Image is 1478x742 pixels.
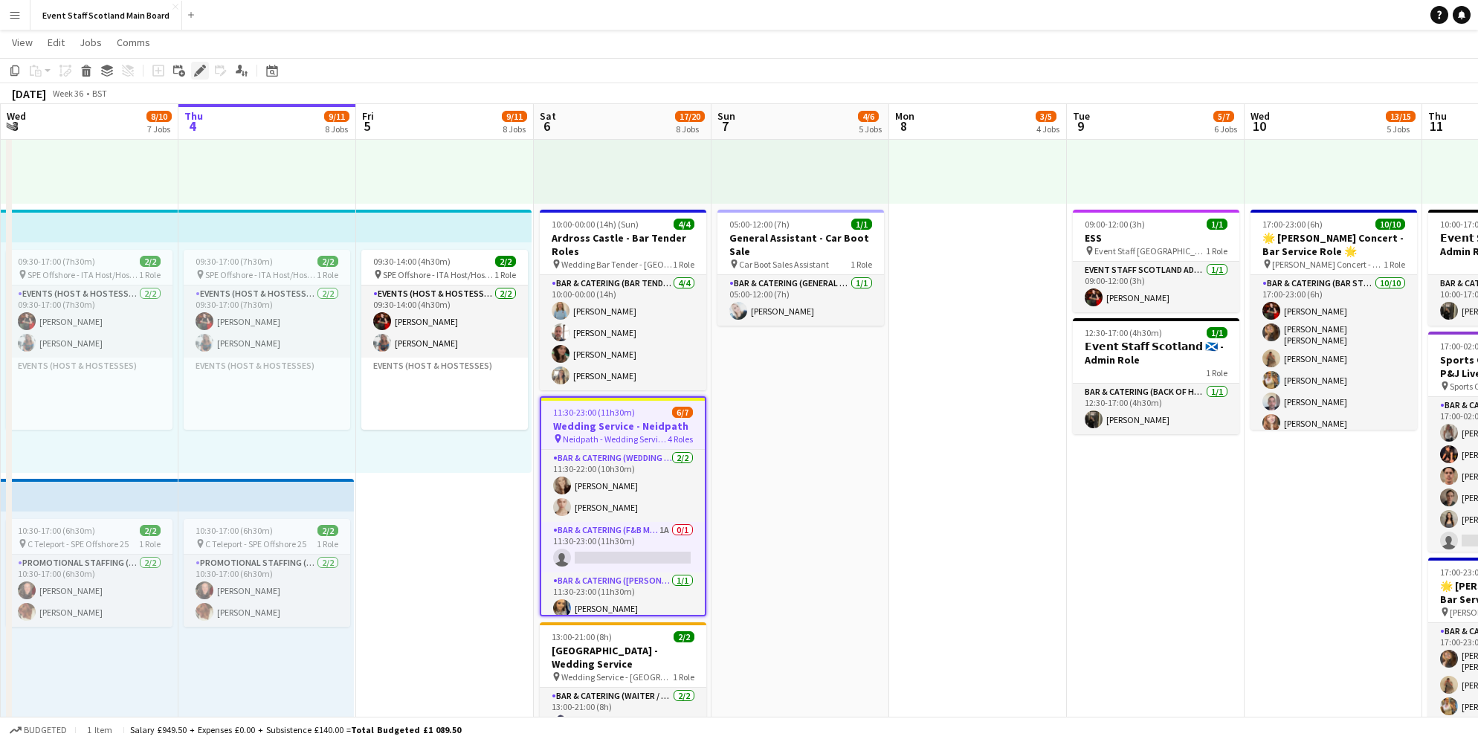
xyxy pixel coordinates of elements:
[205,538,306,549] span: C Teleport - SPE Offshore 25
[1384,259,1405,270] span: 1 Role
[1375,219,1405,230] span: 10/10
[739,259,829,270] span: Car Boot Sales Assistant
[1428,109,1447,123] span: Thu
[4,117,26,135] span: 3
[373,256,451,267] span: 09:30-14:00 (4h30m)
[729,219,790,230] span: 05:00-12:00 (7h)
[182,117,203,135] span: 4
[30,1,182,30] button: Event Staff Scotland Main Board
[139,269,161,280] span: 1 Role
[74,33,108,52] a: Jobs
[563,433,668,445] span: Neidpath - Wedding Service Roles
[541,522,705,572] app-card-role: Bar & Catering (F&B Manager - Wedding)1A0/111:30-23:00 (11h30m)
[717,210,884,326] div: 05:00-12:00 (7h)1/1General Assistant - Car Boot Sale Car Boot Sales Assistant1 RoleBar & Catering...
[147,123,171,135] div: 7 Jobs
[502,111,527,122] span: 9/11
[673,671,694,683] span: 1 Role
[541,572,705,623] app-card-role: Bar & Catering ([PERSON_NAME])1/111:30-23:00 (11h30m)[PERSON_NAME]
[1262,219,1323,230] span: 17:00-23:00 (6h)
[561,259,673,270] span: Wedding Bar Tender - [GEOGRAPHIC_DATA]
[28,269,139,280] span: SPE Offshore - ITA Host/Hostess
[538,117,556,135] span: 6
[6,358,172,430] app-card-role-placeholder: Events (Host & Hostesses)
[675,111,705,122] span: 17/20
[541,419,705,433] h3: Wedding Service - Neidpath
[1386,111,1416,122] span: 13/15
[1206,245,1227,257] span: 1 Role
[1073,109,1090,123] span: Tue
[12,36,33,49] span: View
[540,275,706,390] app-card-role: Bar & Catering (Bar Tender)4/410:00-00:00 (14h)[PERSON_NAME][PERSON_NAME][PERSON_NAME][PERSON_NAME]
[18,525,95,536] span: 10:30-17:00 (6h30m)
[184,250,350,430] app-job-card: 09:30-17:00 (7h30m)2/2 SPE Offshore - ITA Host/Hostess1 RoleEvents (Host & Hostesses)2/209:30-17:...
[540,210,706,390] div: 10:00-00:00 (14h) (Sun)4/4Ardross Castle - Bar Tender Roles Wedding Bar Tender - [GEOGRAPHIC_DATA...
[18,256,95,267] span: 09:30-17:00 (7h30m)
[111,33,156,52] a: Comms
[1094,245,1206,257] span: Event Staff [GEOGRAPHIC_DATA] - ESS
[1387,123,1415,135] div: 5 Jobs
[205,269,317,280] span: SPE Offshore - ITA Host/Hostess
[1426,117,1447,135] span: 11
[1085,219,1145,230] span: 09:00-12:00 (3h)
[28,538,129,549] span: C Teleport - SPE Offshore 25
[196,525,273,536] span: 10:30-17:00 (6h30m)
[361,285,528,358] app-card-role: Events (Host & Hostesses)2/209:30-14:00 (4h30m)[PERSON_NAME][PERSON_NAME]
[49,88,86,99] span: Week 36
[676,123,704,135] div: 8 Jobs
[1073,384,1239,434] app-card-role: Bar & Catering (Back of House)1/112:30-17:00 (4h30m)[PERSON_NAME]
[1073,318,1239,434] app-job-card: 12:30-17:00 (4h30m)1/1𝗘𝘃𝗲𝗻𝘁 𝗦𝘁𝗮𝗳𝗳 𝗦𝗰𝗼𝘁𝗹𝗮𝗻𝗱 🏴󠁧󠁢󠁳󠁣󠁴󠁿 - Admin Role1 RoleBar & Catering (Back of Hous...
[184,358,350,430] app-card-role-placeholder: Events (Host & Hostesses)
[361,358,528,430] app-card-role-placeholder: Events (Host & Hostesses)
[24,725,67,735] span: Budgeted
[6,519,172,627] app-job-card: 10:30-17:00 (6h30m)2/2 C Teleport - SPE Offshore 251 RolePromotional Staffing (Exhibition Host)2/...
[184,555,350,627] app-card-role: Promotional Staffing (Exhibition Host)2/210:30-17:00 (6h30m)[PERSON_NAME][PERSON_NAME]
[859,123,882,135] div: 5 Jobs
[895,109,914,123] span: Mon
[7,109,26,123] span: Wed
[672,407,693,418] span: 6/7
[1073,262,1239,312] app-card-role: EVENT STAFF SCOTLAND ADMIN ROLE1/109:00-12:00 (3h)[PERSON_NAME]
[324,111,349,122] span: 9/11
[42,33,71,52] a: Edit
[717,275,884,326] app-card-role: Bar & Catering (General Assistant Staff)1/105:00-12:00 (7h)[PERSON_NAME]
[552,631,612,642] span: 13:00-21:00 (8h)
[1213,111,1234,122] span: 5/7
[6,33,39,52] a: View
[893,117,914,135] span: 8
[317,525,338,536] span: 2/2
[130,724,461,735] div: Salary £949.50 + Expenses £0.00 + Subsistence £140.00 =
[6,250,172,430] div: 09:30-17:00 (7h30m)2/2 SPE Offshore - ITA Host/Hostess1 RoleEvents (Host & Hostesses)2/209:30-17:...
[140,256,161,267] span: 2/2
[1206,367,1227,378] span: 1 Role
[1073,210,1239,312] app-job-card: 09:00-12:00 (3h)1/1ESS Event Staff [GEOGRAPHIC_DATA] - ESS1 RoleEVENT STAFF SCOTLAND ADMIN ROLE1/...
[495,256,516,267] span: 2/2
[139,538,161,549] span: 1 Role
[184,109,203,123] span: Thu
[1214,123,1237,135] div: 6 Jobs
[184,519,350,627] app-job-card: 10:30-17:00 (6h30m)2/2 C Teleport - SPE Offshore 251 RolePromotional Staffing (Exhibition Host)2/...
[12,86,46,101] div: [DATE]
[494,269,516,280] span: 1 Role
[1251,231,1417,258] h3: 🌟 [PERSON_NAME] Concert - Bar Service Role 🌟
[82,724,117,735] span: 1 item
[362,109,374,123] span: Fri
[717,231,884,258] h3: General Assistant - Car Boot Sale
[80,36,102,49] span: Jobs
[351,724,461,735] span: Total Budgeted £1 089.50
[317,538,338,549] span: 1 Role
[1073,340,1239,367] h3: 𝗘𝘃𝗲𝗻𝘁 𝗦𝘁𝗮𝗳𝗳 𝗦𝗰𝗼𝘁𝗹𝗮𝗻𝗱 🏴󠁧󠁢󠁳󠁣󠁴󠁿 - Admin Role
[317,269,338,280] span: 1 Role
[717,109,735,123] span: Sun
[540,396,706,616] app-job-card: 11:30-23:00 (11h30m)6/7Wedding Service - Neidpath Neidpath - Wedding Service Roles4 RolesBar & Ca...
[1251,210,1417,430] app-job-card: 17:00-23:00 (6h)10/10🌟 [PERSON_NAME] Concert - Bar Service Role 🌟 [PERSON_NAME] Concert - P&J Liv...
[361,250,528,430] app-job-card: 09:30-14:00 (4h30m)2/2 SPE Offshore - ITA Host/Hostess1 RoleEvents (Host & Hostesses)2/209:30-14:...
[1207,327,1227,338] span: 1/1
[383,269,494,280] span: SPE Offshore - ITA Host/Hostess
